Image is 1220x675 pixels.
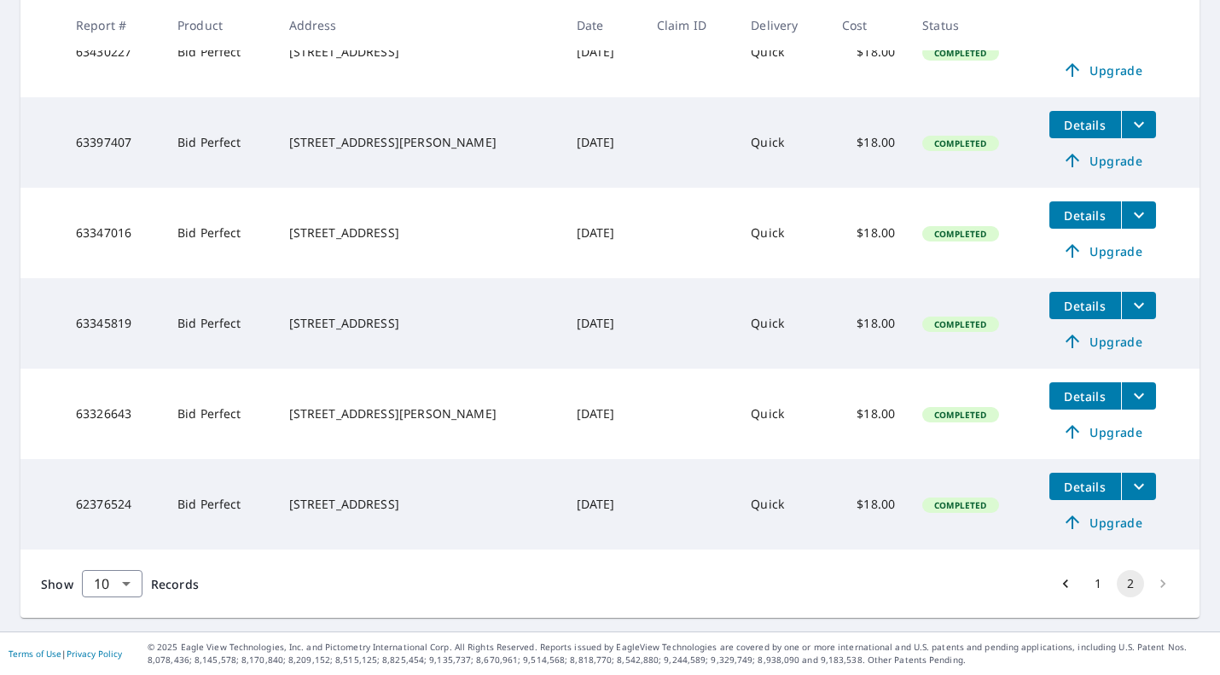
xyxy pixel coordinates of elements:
button: Go to page 1 [1084,570,1112,597]
button: detailsBtn-63347016 [1049,201,1121,229]
td: Quick [737,188,828,278]
button: page 2 [1117,570,1144,597]
td: Quick [737,459,828,550]
td: Bid Perfect [164,459,276,550]
td: Quick [737,97,828,188]
button: filesDropdownBtn-62376524 [1121,473,1156,500]
p: © 2025 Eagle View Technologies, Inc. and Pictometry International Corp. All Rights Reserved. Repo... [148,641,1211,666]
td: 63347016 [62,188,164,278]
td: Bid Perfect [164,369,276,459]
td: 63345819 [62,278,164,369]
td: $18.00 [828,369,909,459]
span: Completed [924,318,996,330]
span: Completed [924,228,996,240]
button: detailsBtn-63326643 [1049,382,1121,410]
span: Show [41,576,73,592]
span: Completed [924,499,996,511]
nav: pagination navigation [1049,570,1179,597]
td: 63430227 [62,7,164,97]
span: Details [1060,207,1111,224]
td: Quick [737,369,828,459]
a: Upgrade [1049,328,1156,355]
td: $18.00 [828,459,909,550]
div: [STREET_ADDRESS] [289,224,549,241]
div: Show 10 records [82,570,142,597]
span: Records [151,576,199,592]
span: Completed [924,409,996,421]
div: [STREET_ADDRESS] [289,496,549,513]
span: Upgrade [1060,512,1146,532]
td: Bid Perfect [164,278,276,369]
button: filesDropdownBtn-63345819 [1121,292,1156,319]
td: [DATE] [563,278,643,369]
a: Privacy Policy [67,648,122,660]
div: [STREET_ADDRESS] [289,315,549,332]
p: | [9,649,122,659]
td: $18.00 [828,7,909,97]
span: Upgrade [1060,422,1146,442]
td: [DATE] [563,369,643,459]
span: Completed [924,47,996,59]
span: Upgrade [1060,241,1146,261]
div: 10 [82,560,142,608]
td: [DATE] [563,7,643,97]
span: Upgrade [1060,60,1146,80]
td: Bid Perfect [164,7,276,97]
a: Upgrade [1049,509,1156,536]
td: 62376524 [62,459,164,550]
span: Upgrade [1060,150,1146,171]
span: Details [1060,479,1111,495]
a: Terms of Use [9,648,61,660]
div: [STREET_ADDRESS][PERSON_NAME] [289,134,549,151]
button: detailsBtn-63345819 [1049,292,1121,319]
td: 63326643 [62,369,164,459]
a: Upgrade [1049,56,1156,84]
td: 63397407 [62,97,164,188]
td: [DATE] [563,459,643,550]
span: Completed [924,137,996,149]
a: Upgrade [1049,237,1156,265]
td: Quick [737,7,828,97]
td: Bid Perfect [164,97,276,188]
span: Details [1060,117,1111,133]
button: filesDropdownBtn-63347016 [1121,201,1156,229]
td: [DATE] [563,97,643,188]
button: detailsBtn-63397407 [1049,111,1121,138]
button: filesDropdownBtn-63326643 [1121,382,1156,410]
td: [DATE] [563,188,643,278]
td: Bid Perfect [164,188,276,278]
div: [STREET_ADDRESS] [289,44,549,61]
span: Details [1060,388,1111,404]
span: Upgrade [1060,331,1146,352]
span: Details [1060,298,1111,314]
td: $18.00 [828,188,909,278]
div: [STREET_ADDRESS][PERSON_NAME] [289,405,549,422]
a: Upgrade [1049,147,1156,174]
button: detailsBtn-62376524 [1049,473,1121,500]
td: Quick [737,278,828,369]
td: $18.00 [828,97,909,188]
a: Upgrade [1049,418,1156,445]
td: $18.00 [828,278,909,369]
button: Go to previous page [1052,570,1079,597]
button: filesDropdownBtn-63397407 [1121,111,1156,138]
